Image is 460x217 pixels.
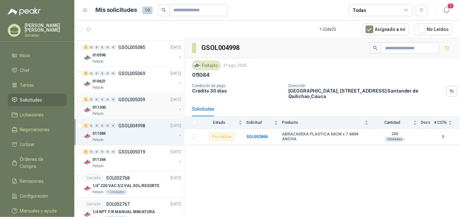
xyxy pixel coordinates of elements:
div: 0 [100,45,105,50]
span: Solicitudes [20,96,42,104]
p: [DATE] [170,71,181,77]
span: Negociaciones [20,126,50,133]
div: 0 [89,45,94,50]
div: 0 [111,45,116,50]
p: Condición de pago [192,84,283,88]
div: Por cotizar [209,133,234,141]
p: 21 ago, 2025 [223,63,247,69]
p: SOL052767 [106,202,130,206]
div: 1 Unidades [105,190,127,195]
a: Solicitudes [8,94,67,106]
p: 010596 [92,52,106,58]
p: [DATE] [170,97,181,103]
div: Cerrado [83,174,103,182]
span: Producto [282,120,363,125]
div: 0 [94,150,99,154]
div: 0 [105,123,110,128]
img: Company Logo [83,80,91,88]
div: 0 [89,150,94,154]
img: Company Logo [83,184,91,192]
a: Inicio [8,49,67,62]
p: 011200 [92,104,106,111]
img: Company Logo [193,62,200,69]
p: GSOL004998 [118,123,145,128]
div: 0 [100,150,105,154]
p: 010621 [92,78,106,84]
div: 0 [111,123,116,128]
p: Dirección [288,84,444,88]
p: Crédito 30 días [192,88,283,94]
div: Unidades [385,137,405,142]
th: Producto [282,116,372,129]
a: 1 0 0 0 0 0 GSOL005019[DATE] Company Logo011344Patojito [83,148,183,169]
span: Remisiones [20,178,44,185]
img: Company Logo [83,54,91,62]
span: Solicitud [246,120,273,125]
th: Cantidad [372,116,421,129]
span: search [162,8,166,12]
div: 1 - 22 de 22 [319,24,357,35]
h1: Mis solicitudes [96,5,137,15]
div: 0 [94,97,99,102]
span: Órdenes de Compra [20,156,60,170]
p: [PERSON_NAME] [PERSON_NAME] [25,23,67,32]
a: 1 0 0 0 0 0 GSOL005059[DATE] Company Logo011200Patojito [83,96,183,116]
div: 0 [111,97,116,102]
p: 1/4 NPT F/R MANUAL MINIATURA [92,209,155,215]
p: Patojito [92,163,103,169]
span: search [373,46,378,50]
div: 0 [105,97,110,102]
div: 0 [89,97,94,102]
a: Manuales y ayuda [8,205,67,217]
a: 1 0 0 0 0 0 GSOL005085[DATE] Company Logo010596Patojito [83,44,183,64]
button: No Leídos [414,23,452,35]
p: 011084 [192,72,209,78]
a: 1 0 0 0 0 0 GSOL005069[DATE] Company Logo010621Patojito [83,70,183,90]
b: ABRAZADERA PLASTICA 60CM x 7.6MM ANCHA [282,132,369,142]
p: [DATE] [170,44,181,51]
th: Estado [201,116,246,129]
p: [DATE] [170,175,181,181]
p: GSOL005059 [118,97,145,102]
img: Company Logo [83,106,91,114]
p: 011084 [92,131,106,137]
div: 1 [83,123,88,128]
div: 0 [100,97,105,102]
span: Tareas [20,82,34,89]
a: 1 0 0 0 0 0 GSOL004998[DATE] Company Logo011084Patojito [83,122,183,143]
div: 0 [105,45,110,50]
span: # COTs [434,120,447,125]
div: Cerrado [83,200,103,208]
p: Patojito [92,111,103,116]
p: Simatec [25,34,67,37]
a: Licitaciones [8,109,67,121]
a: Configuración [8,190,67,202]
b: 200 [372,132,417,137]
a: Remisiones [8,175,67,187]
span: Cantidad [372,120,412,125]
button: 1 [441,5,452,16]
p: [GEOGRAPHIC_DATA], [STREET_ADDRESS] Santander de Quilichao , Cauca [288,88,444,99]
img: Company Logo [83,158,91,166]
span: Configuración [20,192,48,200]
img: Logo peakr [8,8,41,15]
div: 0 [89,71,94,76]
a: Chat [8,64,67,76]
a: Órdenes de Compra [8,153,67,173]
span: Estado [201,120,237,125]
h3: GSOL004998 [201,43,241,53]
div: 1 [83,45,88,50]
th: Docs [421,116,434,129]
span: 19 [142,6,153,14]
div: 0 [111,71,116,76]
span: 1 [447,3,454,9]
div: 1 [83,97,88,102]
span: Licitaciones [20,111,44,118]
div: Patojito [192,61,221,70]
p: Patojito [92,190,103,195]
div: Solicitudes [192,105,214,113]
p: Patojito [92,59,103,64]
div: Todas [353,7,366,14]
div: 0 [94,71,99,76]
p: Patojito [92,85,103,90]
